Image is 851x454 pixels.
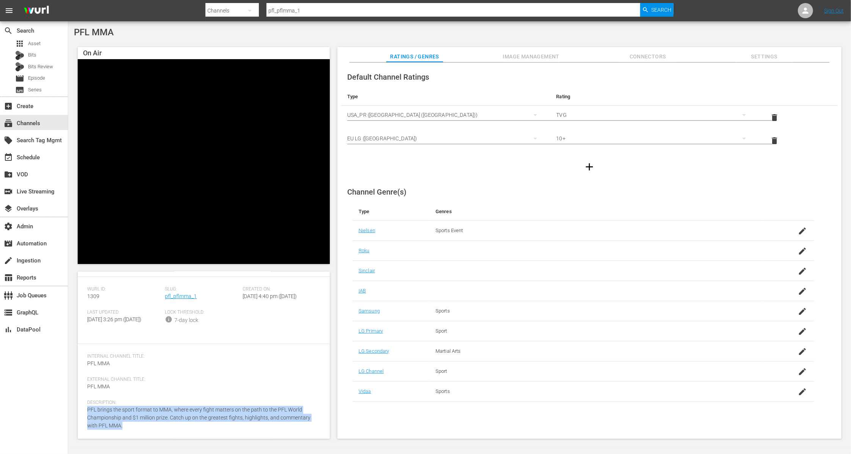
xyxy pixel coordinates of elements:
[87,383,110,390] span: PFL MMA
[87,353,317,360] span: Internal Channel Title:
[4,325,13,334] span: DataPool
[15,85,24,94] span: Series
[4,291,13,300] span: Job Queues
[353,203,429,221] th: Type
[4,119,13,128] span: Channels
[765,132,784,150] button: delete
[556,104,754,126] div: TVG
[15,74,24,83] span: Episode
[28,86,42,94] span: Series
[15,62,24,71] div: Bits Review
[165,309,239,316] span: Lock Threshold:
[4,153,13,162] span: Schedule
[765,108,784,127] button: delete
[556,128,754,149] div: 10+
[386,52,443,61] span: Ratings / Genres
[15,39,24,48] span: Asset
[87,360,110,366] span: PFL MMA
[18,2,55,20] img: ans4CAIJ8jUAAAAAAAAAAAAAAAAAAAAAAAAgQb4GAAAAAAAAAAAAAAAAAAAAAAAAJMjXAAAAAAAAAAAAAAAAAAAAAAAAgAT5G...
[359,268,375,273] a: Sinclair
[503,52,559,61] span: Image Management
[87,316,141,322] span: [DATE] 3:26 pm ([DATE])
[78,59,330,264] div: Video Player
[359,348,389,354] a: LG Secondary
[619,52,676,61] span: Connectors
[87,286,161,292] span: Wurl ID:
[243,293,297,299] span: [DATE] 4:40 pm ([DATE])
[4,239,13,248] span: Automation
[165,286,239,292] span: Slug:
[174,316,198,324] div: 7-day lock
[359,308,380,314] a: Samsung
[651,3,671,17] span: Search
[347,128,544,149] div: EU LG ([GEOGRAPHIC_DATA])
[4,308,13,317] span: GraphQL
[824,8,844,14] a: Sign Out
[736,52,793,61] span: Settings
[4,136,13,145] span: Search Tag Mgmt
[74,27,114,38] span: PFL MMA
[243,286,317,292] span: Created On:
[87,400,317,406] span: Description:
[359,368,384,374] a: LG Channel
[87,407,310,429] span: PFL brings the sport format to MMA, where every fight matters on the path to the PFL World Champi...
[4,273,13,282] span: Reports
[28,74,45,82] span: Episode
[87,293,99,299] span: 1309
[28,40,41,47] span: Asset
[429,203,763,221] th: Genres
[28,63,53,71] span: Bits Review
[4,170,13,179] span: VOD
[359,328,383,334] a: LG Primary
[165,293,197,299] a: pfl_pflmma_1
[4,187,13,196] span: Live Streaming
[347,104,544,126] div: USA_PR ([GEOGRAPHIC_DATA] ([GEOGRAPHIC_DATA]))
[28,51,36,59] span: Bits
[359,248,370,253] a: Roku
[4,26,13,35] span: Search
[5,6,14,15] span: menu
[87,309,161,316] span: Last Updated:
[83,49,102,57] span: On Air
[87,377,317,383] span: External Channel Title:
[359,228,375,233] a: Nielsen
[770,113,779,122] span: delete
[640,3,674,17] button: Search
[341,88,550,106] th: Type
[4,204,13,213] span: Overlays
[550,88,760,106] th: Rating
[341,88,838,152] table: simple table
[4,102,13,111] span: Create
[359,288,366,294] a: IAB
[359,388,371,394] a: Vidaa
[347,187,406,196] span: Channel Genre(s)
[347,72,429,82] span: Default Channel Ratings
[770,136,779,145] span: delete
[165,316,172,323] span: info
[4,222,13,231] span: Admin
[15,51,24,60] div: Bits
[4,256,13,265] span: Ingestion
